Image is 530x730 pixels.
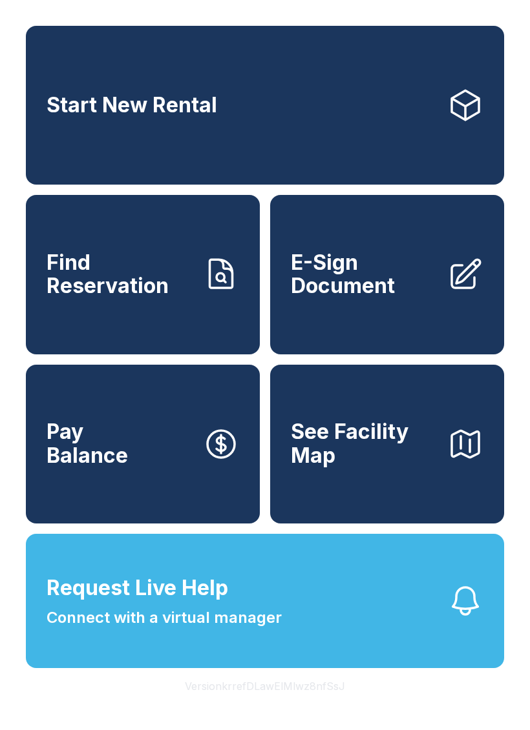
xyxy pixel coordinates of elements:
button: Request Live HelpConnect with a virtual manager [26,534,504,668]
button: PayBalance [26,365,260,523]
span: Start New Rental [47,94,217,117]
button: VersionkrrefDLawElMlwz8nfSsJ [175,668,355,704]
button: See Facility Map [270,365,504,523]
span: Pay Balance [47,420,128,467]
span: Find Reservation [47,251,193,298]
span: E-Sign Document [291,251,437,298]
a: E-Sign Document [270,195,504,354]
a: Start New Rental [26,26,504,185]
a: Find Reservation [26,195,260,354]
span: Connect with a virtual manager [47,606,282,629]
span: Request Live Help [47,573,228,603]
span: See Facility Map [291,420,437,467]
